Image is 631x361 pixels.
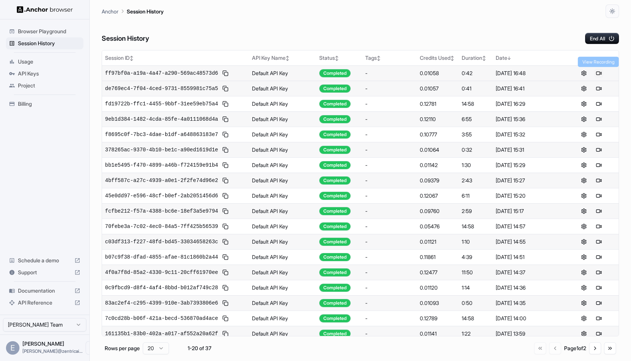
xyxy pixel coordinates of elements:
[319,268,351,277] div: Completed
[319,314,351,323] div: Completed
[462,146,490,154] div: 0:32
[420,146,456,154] div: 0.01064
[496,253,561,261] div: [DATE] 14:51
[462,330,490,337] div: 1:22
[462,85,490,92] div: 0:41
[102,33,149,44] h6: Session History
[6,25,83,37] div: Browser Playground
[420,207,456,215] div: 0.09760
[420,299,456,307] div: 0.01093
[249,219,316,234] td: Default API Key
[249,96,316,111] td: Default API Key
[462,115,490,123] div: 6:55
[319,54,359,62] div: Status
[18,299,71,306] span: API Reference
[105,54,246,62] div: Session ID
[181,345,218,352] div: 1-20 of 37
[319,192,351,200] div: Completed
[496,177,561,184] div: [DATE] 15:27
[105,299,218,307] span: 83ac2ef4-c295-4399-910e-3ab7393806e6
[496,284,561,291] div: [DATE] 14:36
[319,176,351,185] div: Completed
[105,207,218,215] span: fcfbe212-f57a-4388-bc6e-18ef3a5e9794
[105,345,140,352] p: Rows per page
[496,207,561,215] div: [DATE] 15:17
[319,146,351,154] div: Completed
[365,54,414,62] div: Tags
[6,80,83,92] div: Project
[365,238,414,246] div: -
[420,100,456,108] div: 0.12781
[462,253,490,261] div: 4:39
[420,253,456,261] div: 0.11861
[462,192,490,200] div: 6:11
[17,6,73,13] img: Anchor Logo
[18,257,71,264] span: Schedule a demo
[6,56,83,68] div: Usage
[365,330,414,337] div: -
[249,265,316,280] td: Default API Key
[249,280,316,295] td: Default API Key
[365,100,414,108] div: -
[105,269,218,276] span: 4f0a7f8d-85a2-4330-9c11-20cff61970ee
[18,70,80,77] span: API Keys
[496,85,561,92] div: [DATE] 16:41
[365,70,414,77] div: -
[496,161,561,169] div: [DATE] 15:29
[249,65,316,81] td: Default API Key
[462,177,490,184] div: 2:43
[6,254,83,266] div: Schedule a demo
[462,161,490,169] div: 1:30
[105,115,218,123] span: 9eb1d384-1482-4cda-85fe-4a0111068d4a
[18,58,80,65] span: Usage
[319,207,351,215] div: Completed
[496,238,561,246] div: [DATE] 14:55
[102,7,164,15] nav: breadcrumb
[105,192,218,200] span: 45e0dd97-e596-48cf-b0ef-2ab2051456d6
[365,131,414,138] div: -
[6,68,83,80] div: API Keys
[319,222,351,231] div: Completed
[319,330,351,338] div: Completed
[105,253,218,261] span: b07c9f38-dfad-4855-afae-81c1860b2a44
[420,115,456,123] div: 0.12110
[105,70,218,77] span: ff97bf0a-a19a-4a47-a290-569ac48573d6
[496,330,561,337] div: [DATE] 13:59
[496,146,561,154] div: [DATE] 15:31
[335,55,339,61] span: ↕
[585,33,619,44] button: End All
[365,253,414,261] div: -
[420,192,456,200] div: 0.12067
[365,161,414,169] div: -
[365,177,414,184] div: -
[365,284,414,291] div: -
[365,192,414,200] div: -
[420,54,456,62] div: Credits Used
[319,84,351,93] div: Completed
[462,70,490,77] div: 0:42
[365,269,414,276] div: -
[105,161,218,169] span: bb1e5495-f470-4899-a46b-f724159e91b4
[496,54,561,62] div: Date
[319,69,351,77] div: Completed
[462,299,490,307] div: 0:50
[496,299,561,307] div: [DATE] 14:35
[105,100,218,108] span: fd19722b-ffc1-4455-9bbf-31ee59eb75a4
[105,223,218,230] span: 70febe3a-7c02-4ec0-84a5-7ff425b56539
[462,269,490,276] div: 11:50
[496,100,561,108] div: [DATE] 16:29
[319,115,351,123] div: Completed
[462,223,490,230] div: 14:58
[249,249,316,265] td: Default API Key
[18,82,80,89] span: Project
[420,161,456,169] div: 0.01142
[420,315,456,322] div: 0.12789
[249,188,316,203] td: Default API Key
[6,266,83,278] div: Support
[496,70,561,77] div: [DATE] 16:48
[18,269,71,276] span: Support
[365,315,414,322] div: -
[105,146,218,154] span: 378265ac-9370-4b10-be1c-a90ed1619d1e
[377,55,381,61] span: ↕
[319,253,351,261] div: Completed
